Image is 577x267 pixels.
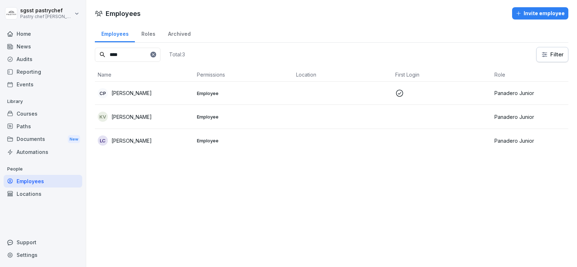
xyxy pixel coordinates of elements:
[4,163,82,175] p: People
[4,249,82,261] a: Settings
[512,7,568,20] button: Invite employee
[4,133,82,146] a: DocumentsNew
[516,9,565,17] div: Invite employee
[111,89,152,97] p: [PERSON_NAME]
[537,47,568,62] button: Filter
[98,135,108,146] div: LC
[541,51,564,58] div: Filter
[98,112,108,122] div: KV
[68,135,80,143] div: New
[135,24,162,42] a: Roles
[98,88,108,98] div: CP
[111,137,152,145] p: [PERSON_NAME]
[392,68,492,82] th: First Login
[4,27,82,40] a: Home
[111,113,152,121] p: [PERSON_NAME]
[20,8,73,14] p: sgsst pastrychef
[197,90,290,96] p: Employee
[95,68,194,82] th: Name
[106,9,141,18] h1: Employees
[197,137,290,144] p: Employee
[4,78,82,91] a: Events
[4,65,82,78] a: Reporting
[169,51,185,58] p: Total: 3
[4,53,82,65] a: Audits
[4,40,82,53] a: News
[4,188,82,200] a: Locations
[4,133,82,146] div: Documents
[162,24,197,42] a: Archived
[4,175,82,188] a: Employees
[194,68,293,82] th: Permissions
[20,14,73,19] p: Pastry chef [PERSON_NAME] y Cocina gourmet
[95,24,135,42] a: Employees
[293,68,392,82] th: Location
[4,146,82,158] a: Automations
[4,107,82,120] a: Courses
[4,120,82,133] a: Paths
[4,236,82,249] div: Support
[4,96,82,107] p: Library
[197,113,290,120] p: Employee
